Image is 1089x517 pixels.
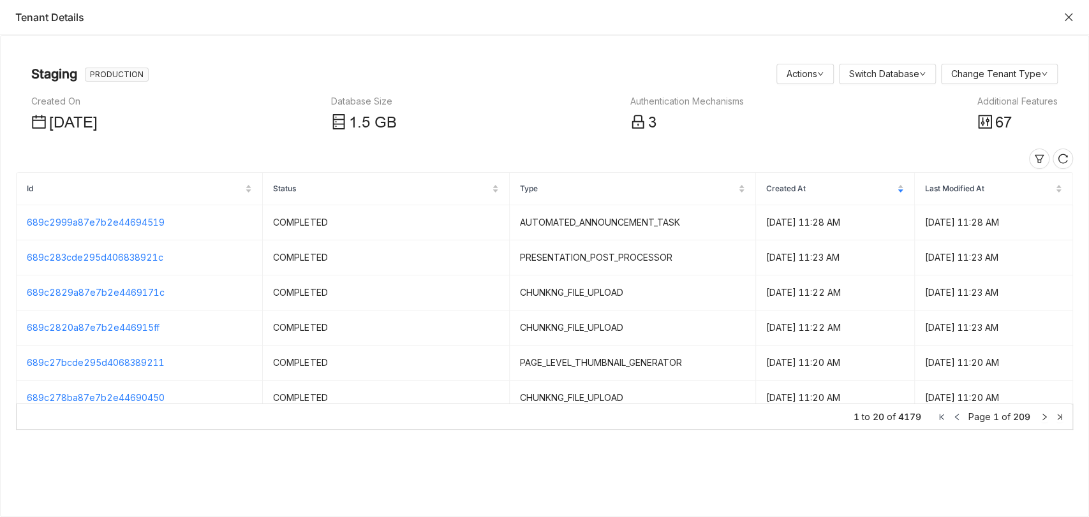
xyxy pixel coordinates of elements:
[510,240,756,275] td: PRESENTATION_POST_PROCESSOR
[756,346,914,381] td: [DATE] 11:20 AM
[27,287,165,298] a: 689c2829a87e7b2e4469171c
[263,381,509,416] td: COMPLETED
[873,410,884,424] span: 20
[854,410,859,424] span: 1
[756,275,914,310] td: [DATE] 11:22 AM
[995,114,1012,131] span: 67
[263,310,509,346] td: COMPLETED
[915,346,1073,381] td: [DATE] 11:20 AM
[977,94,1058,108] div: Additional Features
[263,205,509,240] td: COMPLETED
[915,310,1073,346] td: [DATE] 11:23 AM
[27,252,163,263] a: 689c283cde295d406838921c
[27,357,165,368] a: 689c27bcde295d4068389211
[263,240,509,275] td: COMPLETED
[331,94,397,108] div: Database Size
[49,114,98,131] span: [DATE]
[839,64,936,84] button: Switch Database
[968,411,991,422] span: Page
[1063,12,1074,22] button: Close
[510,346,756,381] td: PAGE_LEVEL_THUMBNAIL_GENERATOR
[993,411,999,422] span: 1
[756,240,914,275] td: [DATE] 11:23 AM
[776,64,834,84] button: Actions
[263,346,509,381] td: COMPLETED
[357,114,397,131] span: .5 GB
[349,114,357,131] span: 1
[915,381,1073,416] td: [DATE] 11:20 AM
[510,310,756,346] td: CHUNKNG_FILE_UPLOAD
[27,217,165,228] a: 689c2999a87e7b2e44694519
[887,410,896,424] span: of
[263,275,509,310] td: COMPLETED
[1013,411,1030,422] span: 209
[756,205,914,240] td: [DATE] 11:28 AM
[756,310,914,346] td: [DATE] 11:22 AM
[898,410,921,424] span: 4179
[915,240,1073,275] td: [DATE] 11:23 AM
[15,10,1057,24] div: Tenant Details
[510,381,756,416] td: CHUNKNG_FILE_UPLOAD
[849,68,926,79] a: Switch Database
[31,94,98,108] div: Created On
[27,322,159,333] a: 689c2820a87e7b2e446915ff
[915,275,1073,310] td: [DATE] 11:23 AM
[1002,411,1011,422] span: of
[27,392,165,403] a: 689c278ba87e7b2e44690450
[31,64,77,84] nz-page-header-title: Staging
[941,64,1058,84] button: Change Tenant Type
[85,68,149,82] nz-tag: PRODUCTION
[648,114,656,131] span: 3
[756,381,914,416] td: [DATE] 11:20 AM
[915,205,1073,240] td: [DATE] 11:28 AM
[951,68,1048,79] a: Change Tenant Type
[787,68,824,79] a: Actions
[862,410,870,424] span: to
[510,205,756,240] td: AUTOMATED_ANNOUNCEMENT_TASK
[510,275,756,310] td: CHUNKNG_FILE_UPLOAD
[630,94,744,108] div: Authentication Mechanisms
